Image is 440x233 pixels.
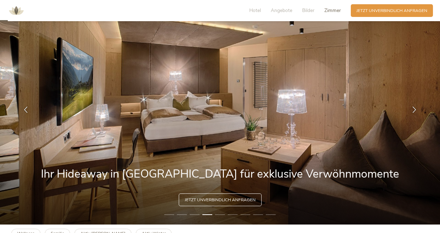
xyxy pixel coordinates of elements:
span: Jetzt unverbindlich anfragen [356,8,427,14]
span: Zimmer [324,7,341,14]
a: AMONTI & LUNARIS Wellnessresort [6,8,27,12]
span: Bilder [302,7,314,14]
span: Jetzt unverbindlich anfragen [185,197,256,203]
span: Angebote [271,7,292,14]
span: Hotel [249,7,261,14]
